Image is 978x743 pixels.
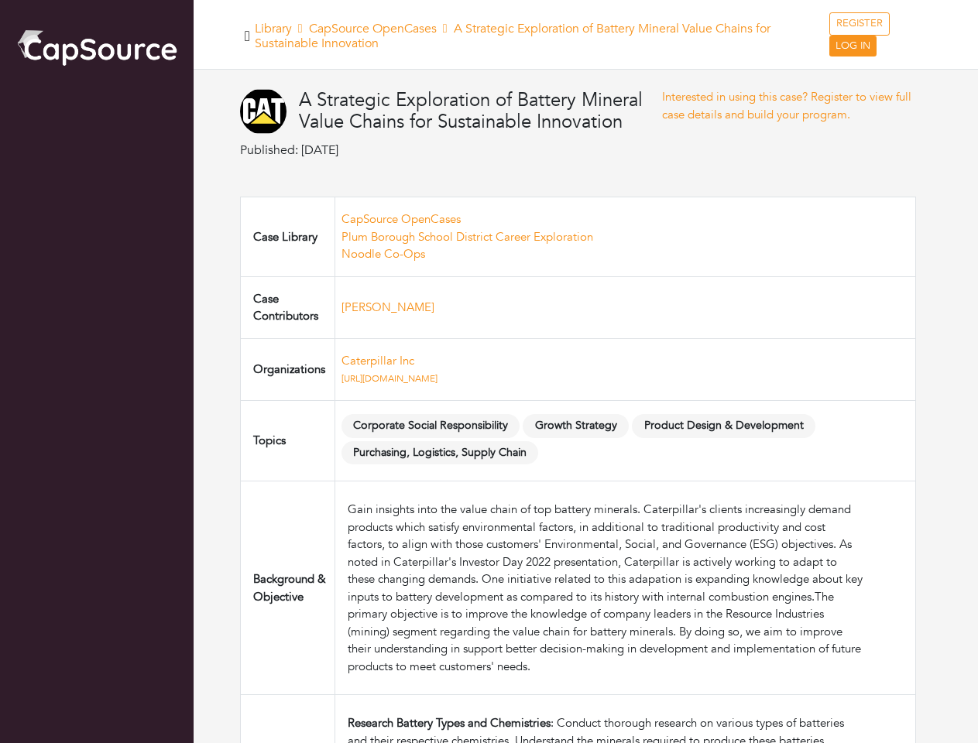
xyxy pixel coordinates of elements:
img: cap_logo.png [15,27,178,67]
a: LOG IN [829,36,877,57]
p: Published: [DATE] [240,141,662,159]
td: Organizations [241,338,335,400]
a: CapSource OpenCases [341,211,461,227]
span: Purchasing, Logistics, Supply Chain [341,441,539,465]
span: Corporate Social Responsibility [341,414,520,438]
div: Gain insights into the value chain of top battery minerals. Caterpillar's clients increasingly de... [348,501,865,675]
td: Case Contributors [241,276,335,338]
a: Plum Borough School District Career Exploration [341,229,593,245]
a: REGISTER [829,12,890,36]
a: [PERSON_NAME] [341,300,434,315]
h4: A Strategic Exploration of Battery Mineral Value Chains for Sustainable Innovation [299,90,662,135]
a: Interested in using this case? Register to view full case details and build your program. [662,89,911,122]
span: Growth Strategy [523,414,629,438]
a: CapSource OpenCases [309,20,437,37]
a: Caterpillar Inc [341,353,414,368]
td: Topics [241,400,335,481]
a: [URL][DOMAIN_NAME] [341,372,438,385]
strong: Research Battery Types and Chemistries [348,715,551,731]
h5: Library A Strategic Exploration of Battery Mineral Value Chains for Sustainable Innovation [255,22,830,51]
td: Case Library [241,197,335,277]
td: Background & Objective [241,481,335,695]
span: Product Design & Development [632,414,815,438]
img: caterpillar-logo2-logo-svg-vector.svg [240,88,287,135]
a: Noodle Co-Ops [341,246,425,262]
